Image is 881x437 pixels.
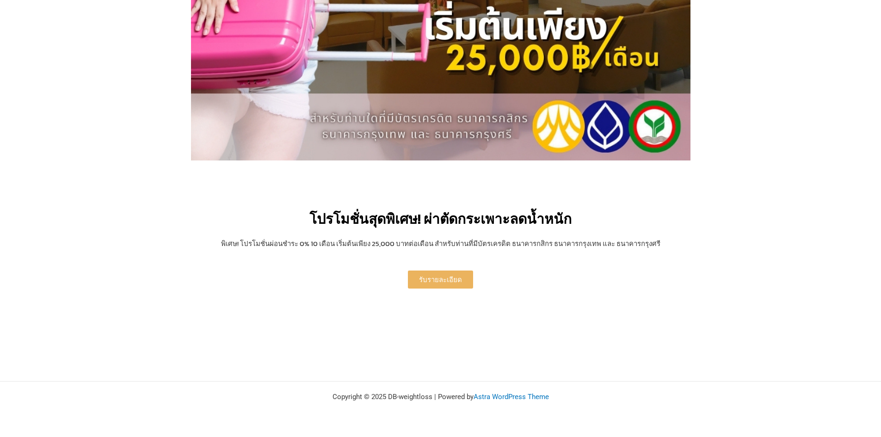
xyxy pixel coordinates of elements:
a: รับรายละเอียด [408,271,473,289]
p: Copyright © 2025 DB-weightloss | Powered by [163,391,718,404]
h2: โปรโมชั่นสุดพิเศษ! ผ่าตัดกระเพาะลดน้ำหนัก [182,210,700,228]
span: รับรายละเอียด [419,276,462,283]
a: Astra WordPress Theme [474,393,549,401]
span: พิเศษ! โปรโมชั่นผ่อนชำระ 0% 10 เดือน เริ่มต้นเพียง 25,000 บาทต่อเดือน สำหรับท่านที่มีบัตรเครดิต ธ... [221,238,660,249]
